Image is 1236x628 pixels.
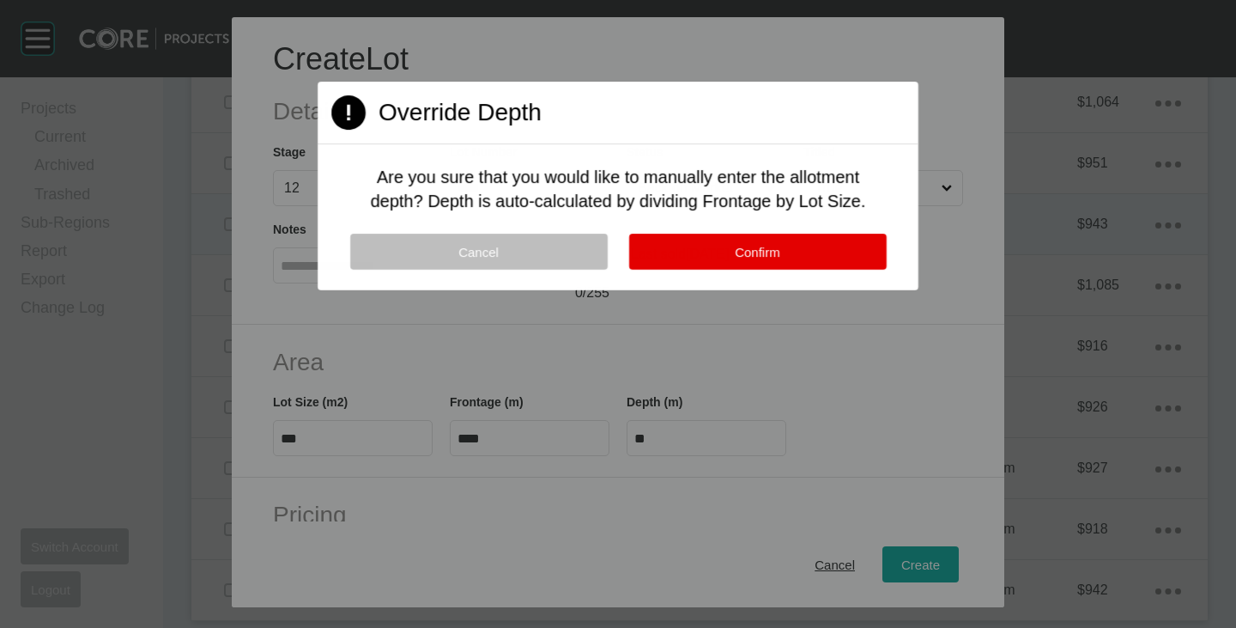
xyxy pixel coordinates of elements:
span: Cancel [458,244,499,259]
p: Are you sure that you would like to manually enter the allotment depth? Depth is auto-calculated ... [359,165,877,213]
span: Confirm [735,244,779,259]
h2: Override Depth [379,95,542,129]
button: Confirm [628,234,886,270]
button: Cancel [350,234,608,270]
